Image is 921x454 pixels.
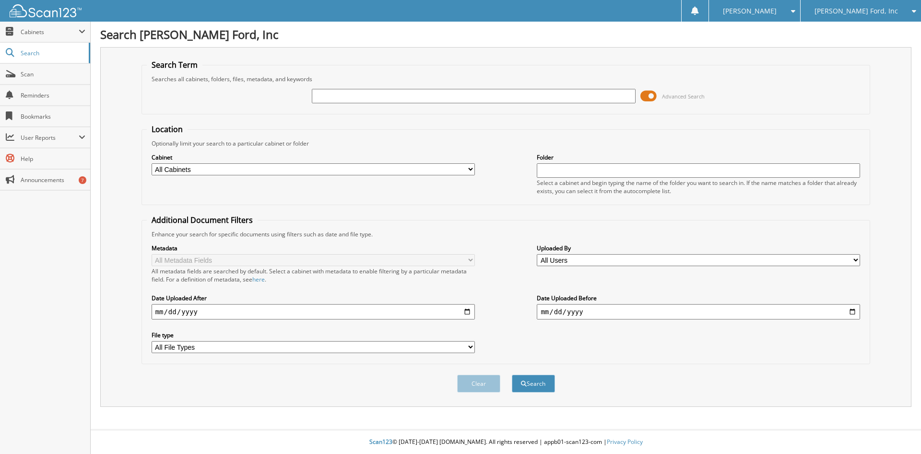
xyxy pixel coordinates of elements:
[21,70,85,78] span: Scan
[537,244,860,252] label: Uploaded By
[152,244,475,252] label: Metadata
[21,155,85,163] span: Help
[152,294,475,302] label: Date Uploaded After
[457,375,500,393] button: Clear
[537,294,860,302] label: Date Uploaded Before
[147,75,865,83] div: Searches all cabinets, folders, files, metadata, and keywords
[21,176,85,184] span: Announcements
[91,430,921,454] div: © [DATE]-[DATE] [DOMAIN_NAME]. All rights reserved | appb01-scan123-com |
[21,134,79,142] span: User Reports
[537,179,860,195] div: Select a cabinet and begin typing the name of the folder you want to search in. If the name match...
[100,26,911,42] h1: Search [PERSON_NAME] Ford, Inc
[537,153,860,161] label: Folder
[152,331,475,339] label: File type
[152,267,475,283] div: All metadata fields are searched by default. Select a cabinet with metadata to enable filtering b...
[21,91,85,99] span: Reminders
[152,304,475,319] input: start
[21,112,85,121] span: Bookmarks
[147,60,202,70] legend: Search Term
[147,230,865,238] div: Enhance your search for specific documents using filters such as date and file type.
[607,438,643,446] a: Privacy Policy
[815,8,898,14] span: [PERSON_NAME] Ford, Inc
[662,93,705,100] span: Advanced Search
[147,124,188,135] legend: Location
[537,304,860,319] input: end
[21,28,79,36] span: Cabinets
[369,438,392,446] span: Scan123
[21,49,84,57] span: Search
[10,4,82,17] img: scan123-logo-white.svg
[512,375,555,393] button: Search
[147,139,865,147] div: Optionally limit your search to a particular cabinet or folder
[79,176,86,184] div: 7
[152,153,475,161] label: Cabinet
[147,215,258,225] legend: Additional Document Filters
[252,275,265,283] a: here
[723,8,777,14] span: [PERSON_NAME]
